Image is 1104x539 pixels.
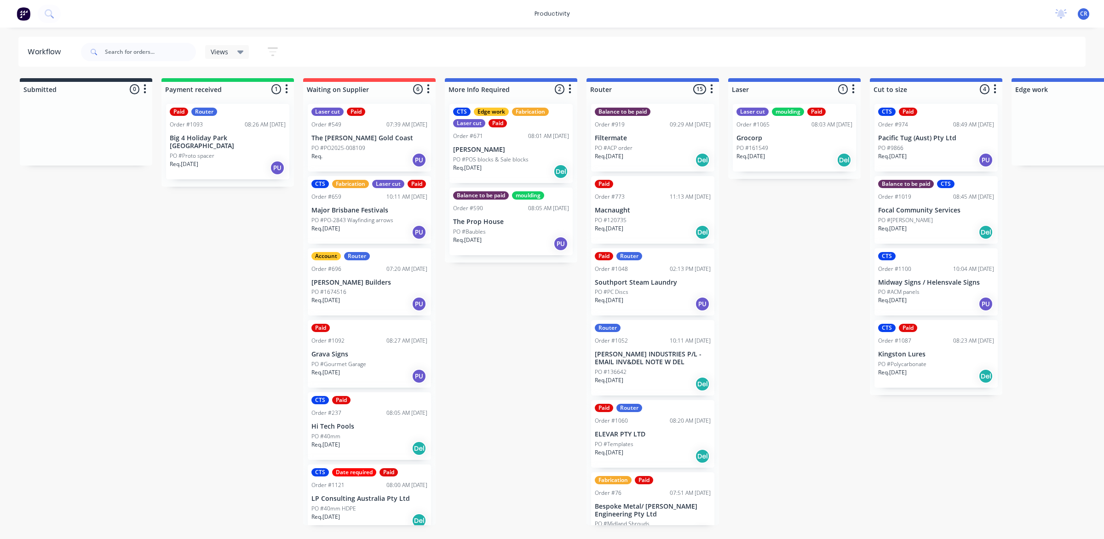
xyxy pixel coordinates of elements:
input: Search for orders... [105,43,196,61]
div: Del [412,513,426,528]
p: PO #PO-2843 Wayfinding arrows [311,216,393,224]
div: RouterOrder #105210:11 AM [DATE][PERSON_NAME] INDUSTRIES P/L - EMAIL INV&DEL NOTE W DELPO #136642... [591,320,714,396]
p: Req. [DATE] [595,296,623,304]
div: CTSPaidOrder #108708:23 AM [DATE]Kingston LuresPO #PolycarbonateReq.[DATE]Del [874,320,998,388]
p: PO #Midland Shrouds [595,520,650,528]
div: PU [412,153,426,167]
div: Paid [408,180,426,188]
p: PO #9866 [878,144,903,152]
p: Req. [DATE] [311,513,340,521]
div: 08:03 AM [DATE] [811,120,852,129]
div: PaidRouterOrder #104802:13 PM [DATE]Southport Steam LaundryPO #PC DiscsReq.[DATE]PU [591,248,714,316]
p: Hi Tech Pools [311,423,427,430]
p: Kingston Lures [878,350,994,358]
div: Del [553,164,568,179]
img: Factory [17,7,30,21]
p: Big 4 Holiday Park [GEOGRAPHIC_DATA] [170,134,286,150]
div: CTS [878,252,896,260]
div: Order #773 [595,193,625,201]
div: PaidRouterOrder #109308:26 AM [DATE]Big 4 Holiday Park [GEOGRAPHIC_DATA]PO #Proto spacerReq.[DATE]PU [166,104,289,179]
div: Balance to be paid [595,108,650,116]
div: Date required [332,468,376,476]
p: Grava Signs [311,350,427,358]
p: Req. [DATE] [878,152,907,161]
p: ELEVAR PTY LTD [595,430,711,438]
div: Paid [170,108,188,116]
p: PO #Polycarbonate [878,360,926,368]
p: PO #PO2025-008109 [311,144,365,152]
div: Order #1052 [595,337,628,345]
div: Balance to be paid [453,191,509,200]
div: PU [412,297,426,311]
p: [PERSON_NAME] [453,146,569,154]
p: Req. [DATE] [878,224,907,233]
p: PO #1674516 [311,288,346,296]
div: Order #919 [595,120,625,129]
div: 02:13 PM [DATE] [670,265,711,273]
div: Paid [807,108,826,116]
div: 10:11 AM [DATE] [670,337,711,345]
div: PU [695,297,710,311]
p: The [PERSON_NAME] Gold Coast [311,134,427,142]
div: CTS [311,396,329,404]
div: productivity [530,7,575,21]
p: [PERSON_NAME] INDUSTRIES P/L - EMAIL INV&DEL NOTE W DEL [595,350,711,366]
p: PO #136642 [595,368,627,376]
p: LP Consulting Australia Pty Ltd [311,495,427,503]
div: 08:01 AM [DATE] [528,132,569,140]
div: 11:13 AM [DATE] [670,193,711,201]
p: Req. [DATE] [595,376,623,384]
div: Order #696 [311,265,341,273]
div: Edge work [474,108,509,116]
div: CTSPaidOrder #23708:05 AM [DATE]Hi Tech PoolsPO #40mmReq.[DATE]Del [308,392,431,460]
div: 08:05 AM [DATE] [528,204,569,212]
p: Req. [DATE] [878,368,907,377]
div: Del [978,369,993,384]
div: Fabrication [595,476,632,484]
div: Balance to be paidOrder #91909:29 AM [DATE]FiltermatePO #ACP orderReq.[DATE]Del [591,104,714,172]
p: Grocorp [736,134,852,142]
div: 07:20 AM [DATE] [386,265,427,273]
p: PO #40mm [311,432,340,441]
div: Paid [595,404,613,412]
div: Order #1092 [311,337,345,345]
div: Order #76 [595,489,621,497]
div: Router [616,404,642,412]
p: Pacific Tug (Aust) Pty Ltd [878,134,994,142]
div: PU [978,153,993,167]
p: Req. [DATE] [311,441,340,449]
p: The Prop House [453,218,569,226]
div: Laser cut [311,108,344,116]
span: Views [211,47,228,57]
div: Account [311,252,341,260]
div: Order #237 [311,409,341,417]
div: Router [191,108,217,116]
div: 10:11 AM [DATE] [386,193,427,201]
div: Laser cutmouldingPaidOrder #106508:03 AM [DATE]GrocorpPO #161549Req.[DATE]Del [733,104,856,172]
div: Del [837,153,851,167]
div: 08:45 AM [DATE] [953,193,994,201]
p: PO #[PERSON_NAME] [878,216,933,224]
div: Paid [595,252,613,260]
div: Paid [899,108,917,116]
p: Req. [DATE] [311,224,340,233]
span: CR [1080,10,1087,18]
p: Req. [DATE] [311,368,340,377]
div: Del [695,225,710,240]
p: PO #ACM panels [878,288,920,296]
p: PO #POS blocks & Sale blocks [453,155,529,164]
div: Order #1093 [170,120,203,129]
div: Paid [635,476,653,484]
div: moulding [512,191,544,200]
div: 09:29 AM [DATE] [670,120,711,129]
p: [PERSON_NAME] Builders [311,279,427,287]
div: Order #974 [878,120,908,129]
div: Order #659 [311,193,341,201]
p: PO #Proto spacer [170,152,214,160]
div: PU [270,161,285,175]
div: Paid [311,324,330,332]
div: Order #1121 [311,481,345,489]
div: 10:04 AM [DATE] [953,265,994,273]
div: CTSPaidOrder #97408:49 AM [DATE]Pacific Tug (Aust) Pty LtdPO #9866Req.[DATE]PU [874,104,998,172]
p: PO #ACP order [595,144,632,152]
